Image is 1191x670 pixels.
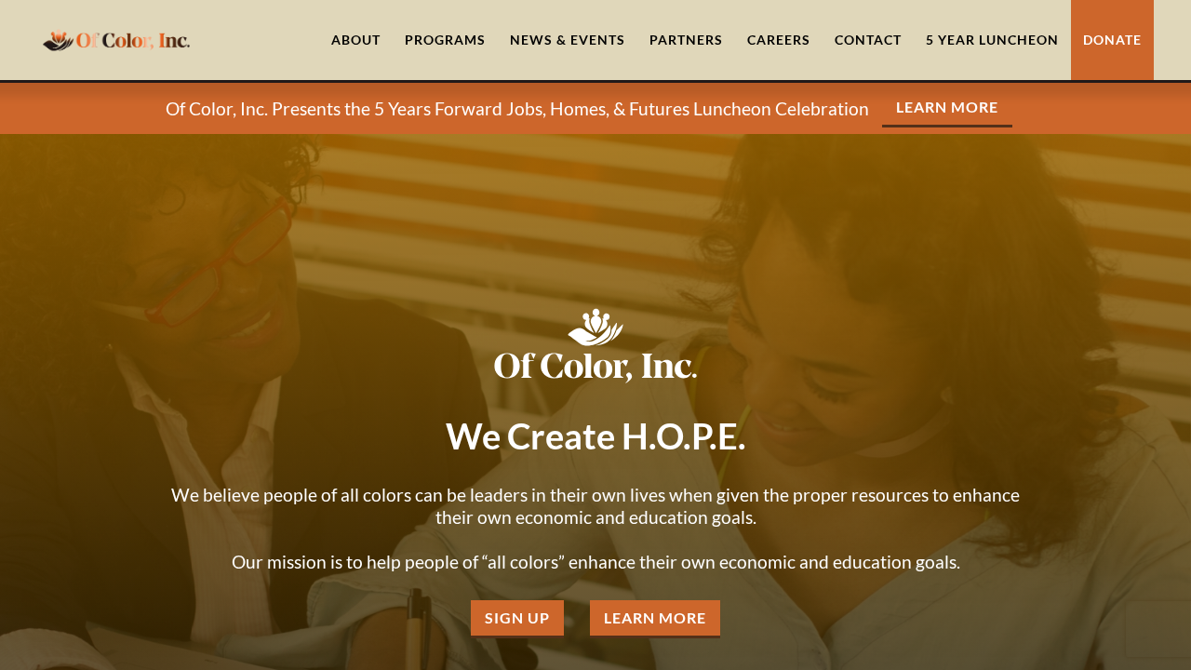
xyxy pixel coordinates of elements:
[471,600,564,638] a: Sign Up
[405,31,486,49] div: Programs
[166,98,869,120] p: Of Color, Inc. Presents the 5 Years Forward Jobs, Homes, & Futures Luncheon Celebration
[590,600,720,638] a: Learn More
[882,89,1012,127] a: Learn More
[446,414,746,457] strong: We Create H.O.P.E.
[158,484,1033,573] p: We believe people of all colors can be leaders in their own lives when given the proper resources...
[37,18,195,61] a: home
